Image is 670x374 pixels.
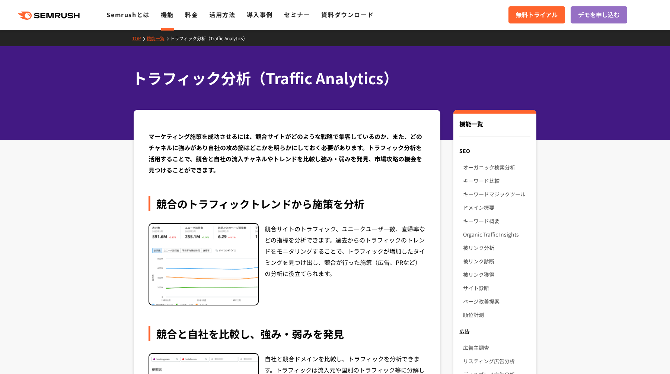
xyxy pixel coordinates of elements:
[463,308,530,321] a: 順位計測
[321,10,374,19] a: 資料ダウンロード
[463,341,530,354] a: 広告主調査
[149,196,425,211] div: 競合のトラフィックトレンドから施策を分析
[149,224,258,305] img: トラフィック分析（Traffic Analytics） トレンド分析
[578,10,620,20] span: デモを申し込む
[571,6,627,23] a: デモを申し込む
[265,223,425,306] div: 競合サイトのトラフィック、ユニークユーザー数、直帰率などの指標を分析できます。過去からのトラフィックのトレンドをモニタリングすることで、トラフィックが増加したタイミングを見つけ出し、競合が行った...
[106,10,149,19] a: Semrushとは
[463,201,530,214] a: ドメイン概要
[463,161,530,174] a: オーガニック検索分析
[463,228,530,241] a: Organic Traffic Insights
[147,35,170,41] a: 機能一覧
[247,10,273,19] a: 導入事例
[132,35,147,41] a: TOP
[453,324,536,338] div: 広告
[149,131,425,175] div: マーケティング施策を成功させるには、競合サイトがどのような戦略で集客しているのか、また、どのチャネルに強みがあり自社の攻め筋はどこかを明らかにしておく必要があります。トラフィック分析を活用するこ...
[463,268,530,281] a: 被リンク獲得
[463,295,530,308] a: ページ改善提案
[508,6,565,23] a: 無料トライアル
[149,326,425,341] div: 競合と自社を比較し、強み・弱みを発見
[516,10,558,20] span: 無料トライアル
[463,241,530,254] a: 被リンク分析
[453,144,536,158] div: SEO
[170,35,253,41] a: トラフィック分析（Traffic Analytics）
[463,281,530,295] a: サイト診断
[209,10,235,19] a: 活用方法
[463,187,530,201] a: キーワードマジックツール
[161,10,174,19] a: 機能
[132,67,530,89] h1: トラフィック分析（Traffic Analytics）
[463,174,530,187] a: キーワード比較
[463,354,530,368] a: リスティング広告分析
[459,119,530,136] div: 機能一覧
[463,254,530,268] a: 被リンク診断
[185,10,198,19] a: 料金
[284,10,310,19] a: セミナー
[463,214,530,228] a: キーワード概要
